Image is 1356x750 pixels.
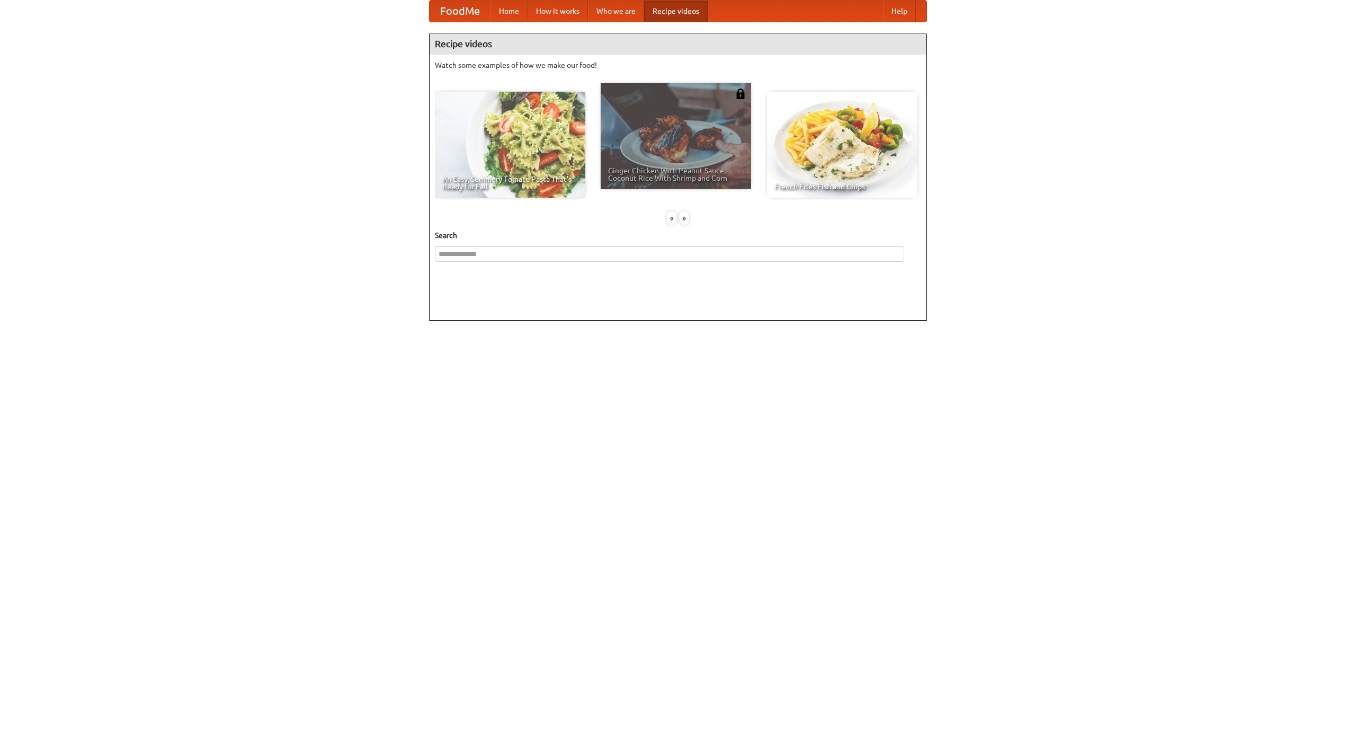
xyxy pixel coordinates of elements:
[644,1,708,22] a: Recipe videos
[667,211,676,225] div: «
[735,89,746,99] img: 483408.png
[883,1,916,22] a: Help
[528,1,588,22] a: How it works
[588,1,644,22] a: Who we are
[435,92,585,198] a: An Easy, Summery Tomato Pasta That's Ready for Fall
[435,230,921,241] h5: Search
[435,60,921,70] p: Watch some examples of how we make our food!
[774,183,910,190] span: French Fries Fish and Chips
[430,1,490,22] a: FoodMe
[442,175,578,190] span: An Easy, Summery Tomato Pasta That's Ready for Fall
[490,1,528,22] a: Home
[430,33,926,55] h4: Recipe videos
[680,211,689,225] div: »
[767,92,917,198] a: French Fries Fish and Chips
